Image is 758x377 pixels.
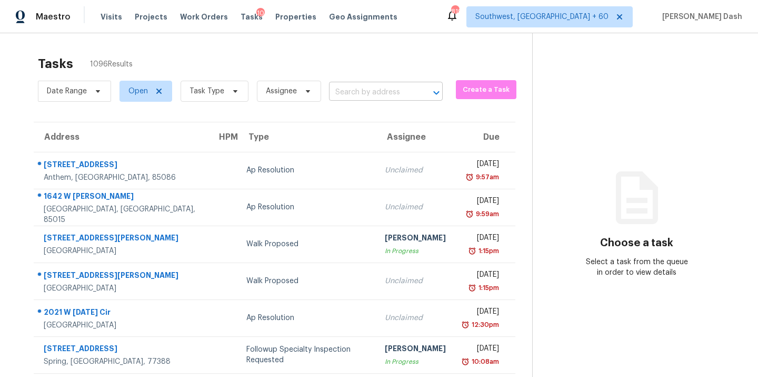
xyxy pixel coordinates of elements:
img: Overdue Alarm Icon [465,172,474,182]
div: 9:57am [474,172,499,182]
div: 9:59am [474,209,499,219]
span: Maestro [36,12,71,22]
div: [GEOGRAPHIC_DATA] [44,283,200,294]
div: Walk Proposed [246,276,368,286]
div: [STREET_ADDRESS][PERSON_NAME] [44,270,200,283]
span: Projects [135,12,167,22]
th: Address [34,122,208,152]
div: [GEOGRAPHIC_DATA] [44,320,200,331]
button: Create a Task [456,80,516,99]
span: 1096 Results [90,59,133,70]
div: 12:30pm [470,320,499,330]
input: Search by address [329,84,413,101]
div: Followup Specialty Inspection Requested [246,344,368,365]
h3: Choose a task [600,238,673,248]
div: 2021 W [DATE] Cir [44,307,200,320]
div: Unclaimed [385,313,446,323]
div: 10:08am [470,356,499,367]
div: [DATE] [463,196,499,209]
th: Type [238,122,376,152]
img: Overdue Alarm Icon [461,320,470,330]
span: Create a Task [461,84,511,96]
div: [DATE] [463,343,499,356]
span: Date Range [47,86,87,96]
th: Due [454,122,515,152]
th: Assignee [376,122,454,152]
span: Open [128,86,148,96]
span: Work Orders [180,12,228,22]
div: Unclaimed [385,165,446,176]
span: Task Type [189,86,224,96]
div: [PERSON_NAME] [385,233,446,246]
div: 1:15pm [476,283,499,293]
span: Tasks [241,13,263,21]
button: Open [429,85,444,100]
span: Geo Assignments [329,12,397,22]
div: [GEOGRAPHIC_DATA], [GEOGRAPHIC_DATA], 85015 [44,204,200,225]
div: Spring, [GEOGRAPHIC_DATA], 77388 [44,356,200,367]
div: 819 [451,6,458,17]
div: [STREET_ADDRESS] [44,159,200,172]
div: Ap Resolution [246,165,368,176]
div: Anthem, [GEOGRAPHIC_DATA], 85086 [44,172,200,183]
div: [STREET_ADDRESS] [44,343,200,356]
div: [DATE] [463,306,499,320]
div: Ap Resolution [246,202,368,212]
div: Unclaimed [385,202,446,212]
span: Assignee [266,86,297,96]
div: [PERSON_NAME] [385,343,446,356]
img: Overdue Alarm Icon [468,246,476,256]
div: Ap Resolution [246,313,368,323]
div: Walk Proposed [246,239,368,249]
img: Overdue Alarm Icon [468,283,476,293]
img: Overdue Alarm Icon [461,356,470,367]
th: HPM [208,122,238,152]
div: In Progress [385,246,446,256]
div: Unclaimed [385,276,446,286]
img: Overdue Alarm Icon [465,209,474,219]
div: [DATE] [463,269,499,283]
div: 1642 W [PERSON_NAME] [44,191,200,204]
div: [DATE] [463,233,499,246]
div: 1:15pm [476,246,499,256]
div: In Progress [385,356,446,367]
div: [DATE] [463,159,499,172]
span: [PERSON_NAME] Dash [658,12,742,22]
div: [STREET_ADDRESS][PERSON_NAME] [44,233,200,246]
span: Visits [101,12,122,22]
div: 10 [256,8,265,18]
div: [GEOGRAPHIC_DATA] [44,246,200,256]
div: Select a task from the queue in order to view details [585,257,689,278]
span: Southwest, [GEOGRAPHIC_DATA] + 60 [475,12,609,22]
span: Properties [275,12,316,22]
h2: Tasks [38,59,73,69]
